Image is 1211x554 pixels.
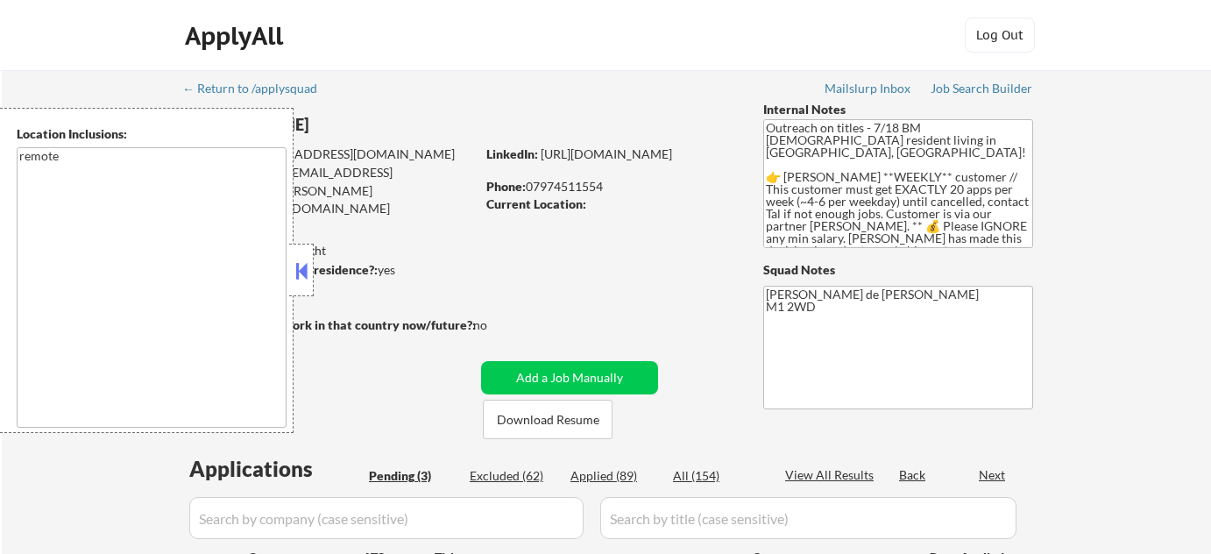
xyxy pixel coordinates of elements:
div: 07974511554 [486,178,734,195]
div: Job Search Builder [931,82,1033,95]
div: Back [899,466,927,484]
div: Location Inclusions: [17,125,287,143]
a: Job Search Builder [931,82,1033,99]
div: Next [979,466,1007,484]
strong: Phone: [486,179,526,194]
div: View All Results [785,466,879,484]
input: Search by title (case sensitive) [600,497,1016,539]
a: Mailslurp Inbox [825,82,912,99]
div: Pending (3) [369,467,457,485]
div: Internal Notes [763,101,1033,118]
strong: Current Location: [486,196,586,211]
button: Add a Job Manually [481,361,658,394]
strong: Will need Visa to work in that country now/future?: [184,317,476,332]
div: yes [183,261,470,279]
a: [URL][DOMAIN_NAME] [541,146,672,161]
div: All (154) [673,467,761,485]
div: Mailslurp Inbox [825,82,912,95]
div: no [473,316,523,334]
button: Log Out [965,18,1035,53]
div: Applications [189,458,363,479]
strong: LinkedIn: [486,146,538,161]
div: Excluded (62) [470,467,557,485]
div: ApplyAll [185,21,288,51]
input: Search by company (case sensitive) [189,497,584,539]
div: 88 sent / 0 bought [183,242,475,259]
a: ← Return to /applysquad [182,82,334,99]
button: Download Resume [483,400,613,439]
div: [PERSON_NAME] [184,114,544,136]
div: Applied (89) [570,467,658,485]
div: ← Return to /applysquad [182,82,334,95]
div: [EMAIL_ADDRESS][DOMAIN_NAME] [185,164,475,198]
div: [EMAIL_ADDRESS][DOMAIN_NAME] [185,146,475,163]
div: [PERSON_NAME][EMAIL_ADDRESS][DOMAIN_NAME] [184,182,475,217]
div: Squad Notes [763,261,1033,279]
